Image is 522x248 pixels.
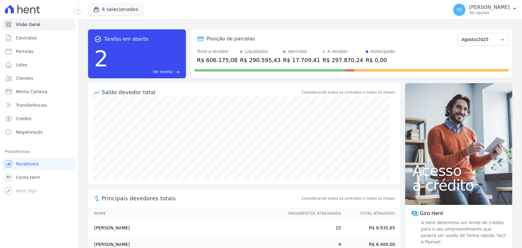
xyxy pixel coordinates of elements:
[102,88,300,96] div: Saldo devedor total
[16,129,43,135] span: Negativação
[371,48,395,55] div: Antecipado
[288,48,307,55] div: Vencidos
[2,59,76,71] a: Lotes
[111,69,180,75] a: Ver tarefas east
[5,148,73,155] div: Plataformas
[88,207,283,220] th: Nome
[456,8,462,12] span: YD
[2,86,76,98] a: Minha Carteira
[2,18,76,31] a: Visão Geral
[283,207,341,220] th: Pagamentos Atrasados
[302,196,395,201] span: Considerando todos os contratos e todos os meses
[104,35,148,43] span: Tarefas em aberto
[366,56,395,64] div: R$ 0,00
[2,171,76,183] a: Conta Hent
[94,43,108,75] div: 2
[2,99,76,111] a: Transferências
[2,126,76,138] a: Negativação
[197,48,238,55] div: Total a receber
[341,207,400,220] th: Total Atrasado
[413,178,505,193] span: a crédito
[94,35,102,43] span: task_alt
[2,45,76,57] a: Parcelas
[16,174,40,180] span: Conta Hent
[16,116,31,122] span: Crédito
[283,56,320,64] div: R$ 17.709,41
[102,194,300,202] span: Principais devedores totais
[207,35,255,43] div: Posição de parcelas
[323,56,363,64] div: R$ 297.870,24
[16,48,34,54] span: Parcelas
[420,210,443,217] span: Giro Hent
[153,69,173,75] span: Ver tarefas
[283,220,341,236] td: 15
[420,220,506,245] span: A Hent determina um limite de crédito para o seu empreendimento que poderá ser usado de forma ráp...
[469,4,510,10] p: [PERSON_NAME]
[413,163,505,178] span: Acesso
[2,32,76,44] a: Contratos
[302,90,395,95] div: Considerando todos os contratos e todos os meses
[341,220,400,236] td: R$ 8.935,65
[2,158,76,170] a: Recebíveis
[175,70,180,74] span: east
[328,48,348,55] div: A receber
[240,56,281,64] div: R$ 290.595,43
[88,220,283,236] td: [PERSON_NAME]
[197,56,238,64] div: R$ 606.175,08
[16,161,39,167] span: Recebíveis
[16,89,47,95] span: Minha Carteira
[16,35,37,41] span: Contratos
[448,1,522,18] button: YD [PERSON_NAME] Ver opções
[16,102,47,108] span: Transferências
[2,72,76,84] a: Clientes
[16,75,33,81] span: Clientes
[245,48,268,55] div: Liquidados
[2,113,76,125] a: Crédito
[16,62,28,68] span: Lotes
[88,4,143,15] button: 4 selecionados
[469,10,510,15] p: Ver opções
[16,21,40,28] span: Visão Geral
